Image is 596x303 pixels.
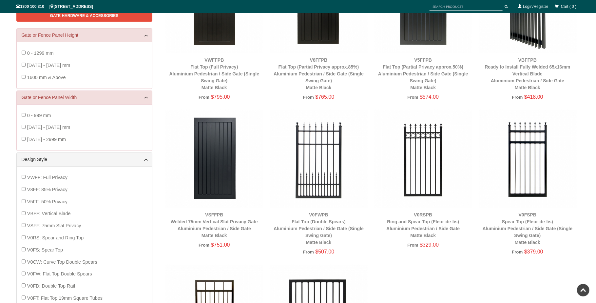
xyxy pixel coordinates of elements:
a: Design Style [22,156,147,163]
span: 1300 100 310 | [STREET_ADDRESS] [16,4,93,9]
span: VWFF: Full Privacy [27,175,67,180]
span: V0FD: Double Top Rail [27,283,75,289]
span: V5FF: 50% Privacy [27,199,67,204]
span: $751.00 [211,242,230,248]
input: SEARCH PRODUCTS [430,3,503,11]
span: From [408,95,418,100]
span: From [199,95,209,100]
a: Gate or Fence Panel Height [22,32,147,39]
img: VSFFPB - Welded 75mm Vertical Slat Privacy Gate - Aluminium Pedestrian / Side Gate - Matte Black ... [165,110,263,208]
span: 0 - 1299 mm [27,51,54,56]
span: [DATE] - [DATE] mm [27,125,70,130]
span: V0FT: Flat Top 19mm Square Tubes [27,295,103,301]
span: From [303,95,314,100]
span: $574.00 [420,94,439,100]
a: VSFFPBWelded 75mm Vertical Slat Privacy GateAluminium Pedestrian / Side GateMatte Black [171,212,258,238]
a: VWFFPBFlat Top (Full Privacy)Aluminium Pedestrian / Side Gate (Single Swing Gate)Matte Black [169,57,260,90]
span: [DATE] - 2999 mm [27,137,66,142]
a: V5FFPBFlat Top (Partial Privacy approx.50%)Aluminium Pedestrian / Side Gate (Single Swing Gate)Ma... [378,57,468,90]
span: [DATE] - [DATE] mm [27,63,70,68]
a: VBFFPBReady to Install Fully Welded 65x16mm Vertical BladeAluminium Pedestrian / Side GateMatte B... [485,57,570,90]
span: V0RS: Spear and Ring Top [27,235,84,240]
span: Gate Hardware & Accessories [50,13,119,18]
img: V0FSPB - Spear Top (Fleur-de-lis) - Aluminium Pedestrian / Side Gate (Single Swing Gate) - Matte ... [479,110,577,208]
span: From [408,243,418,248]
span: $418.00 [524,94,543,100]
a: V0FWPBFlat Top (Double Spears)Aluminium Pedestrian / Side Gate (Single Swing Gate)Matte Black [274,212,364,245]
span: VBFF: Vertical Blade [27,211,71,216]
span: $507.00 [316,249,335,254]
span: From [512,95,523,100]
a: Gate Hardware & Accessories [16,10,152,22]
a: Login/Register [523,4,548,9]
iframe: LiveChat chat widget [465,128,596,280]
span: V0CW: Curve Top Double Spears [27,259,97,265]
span: VSFF: 75mm Slat Privacy [27,223,81,228]
span: $765.00 [316,94,335,100]
span: 1600 mm & Above [27,75,66,80]
span: From [199,243,209,248]
a: Gate or Fence Panel Width [22,94,147,101]
span: V0FW: Flat Top Double Spears [27,271,92,276]
a: V0RSPBRing and Spear Top (Fleur-de-lis)Aluminium Pedestrian / Side GateMatte Black [386,212,460,238]
span: V8FF: 85% Privacy [27,187,67,192]
img: V0RSPB - Ring and Spear Top (Fleur-de-lis) - Aluminium Pedestrian / Side Gate - Matte Black - Gat... [374,110,472,208]
img: V0FWPB - Flat Top (Double Spears) - Aluminium Pedestrian / Side Gate (Single Swing Gate) - Matte ... [270,110,368,208]
span: $795.00 [211,94,230,100]
span: V0FS: Spear Top [27,247,63,253]
span: 0 - 999 mm [27,113,51,118]
a: V8FFPBFlat Top (Partial Privacy approx.85%)Aluminium Pedestrian / Side Gate (Single Swing Gate)Ma... [274,57,364,90]
span: Cart ( 0 ) [561,4,576,9]
span: From [303,250,314,254]
span: $329.00 [420,242,439,248]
